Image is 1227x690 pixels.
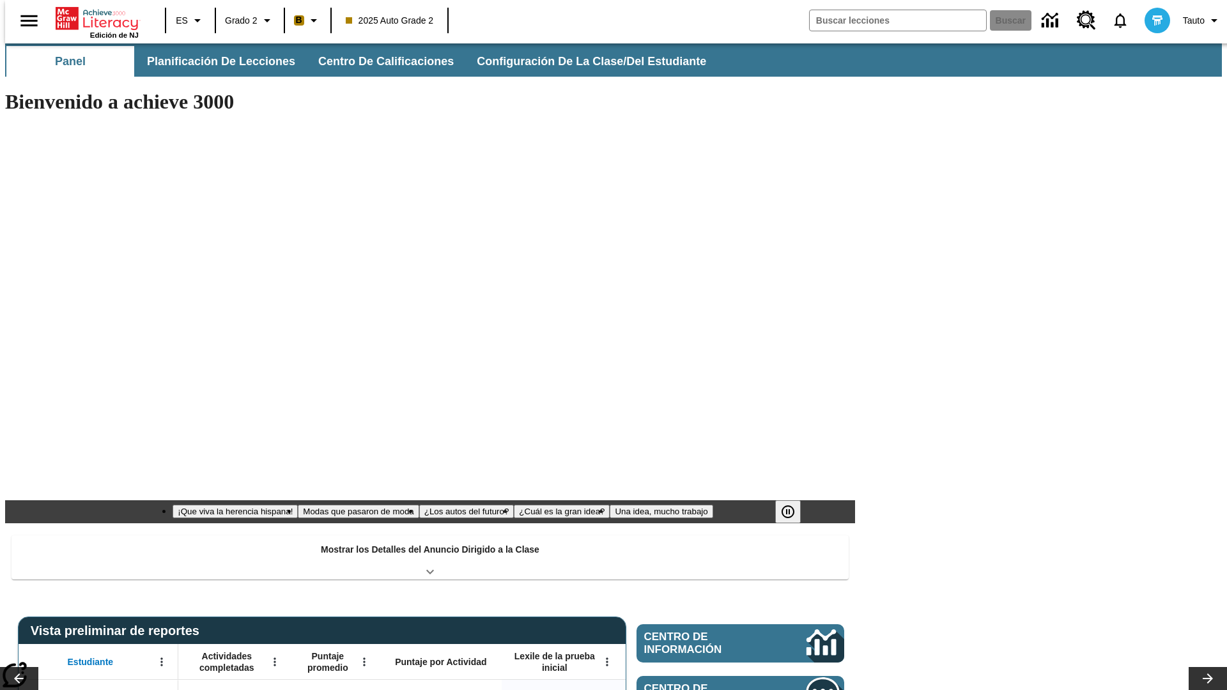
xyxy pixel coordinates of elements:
[6,46,134,77] button: Panel
[56,6,139,31] a: Portada
[419,505,514,518] button: Diapositiva 3 ¿Los autos del futuro?
[775,500,814,523] div: Pausar
[598,652,617,671] button: Abrir menú
[610,505,713,518] button: Diapositiva 5 Una idea, mucho trabajo
[775,500,801,523] button: Pausar
[1183,14,1205,27] span: Tauto
[321,543,539,556] p: Mostrar los Detalles del Anuncio Dirigido a la Clase
[10,2,48,40] button: Abrir el menú lateral
[176,14,188,27] span: ES
[12,535,849,579] div: Mostrar los Detalles del Anuncio Dirigido a la Clase
[225,14,258,27] span: Grado 2
[1178,9,1227,32] button: Perfil/Configuración
[308,46,464,77] button: Centro de calificaciones
[185,650,269,673] span: Actividades completadas
[508,650,601,673] span: Lexile de la prueba inicial
[1104,4,1137,37] a: Notificaciones
[296,12,302,28] span: B
[90,31,139,39] span: Edición de NJ
[395,656,486,668] span: Puntaje por Actividad
[1137,4,1178,37] button: Escoja un nuevo avatar
[1069,3,1104,38] a: Centro de recursos, Se abrirá en una pestaña nueva.
[68,656,114,668] span: Estudiante
[637,624,844,663] a: Centro de información
[355,652,374,671] button: Abrir menú
[5,46,718,77] div: Subbarra de navegación
[297,650,359,673] span: Puntaje promedio
[1189,667,1227,690] button: Carrusel de lecciones, seguir
[137,46,305,77] button: Planificación de lecciones
[170,9,211,32] button: Lenguaje: ES, Selecciona un idioma
[56,4,139,39] div: Portada
[644,631,764,656] span: Centro de información
[220,9,280,32] button: Grado: Grado 2, Elige un grado
[289,9,327,32] button: Boost El color de la clase es anaranjado claro. Cambiar el color de la clase.
[265,652,284,671] button: Abrir menú
[5,43,1222,77] div: Subbarra de navegación
[1034,3,1069,38] a: Centro de información
[152,652,171,671] button: Abrir menú
[31,624,206,638] span: Vista preliminar de reportes
[514,505,610,518] button: Diapositiva 4 ¿Cuál es la gran idea?
[5,90,855,114] h1: Bienvenido a achieve 3000
[298,505,419,518] button: Diapositiva 2 Modas que pasaron de moda
[173,505,298,518] button: Diapositiva 1 ¡Que viva la herencia hispana!
[467,46,716,77] button: Configuración de la clase/del estudiante
[346,14,434,27] span: 2025 Auto Grade 2
[1145,8,1170,33] img: avatar image
[810,10,986,31] input: Buscar campo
